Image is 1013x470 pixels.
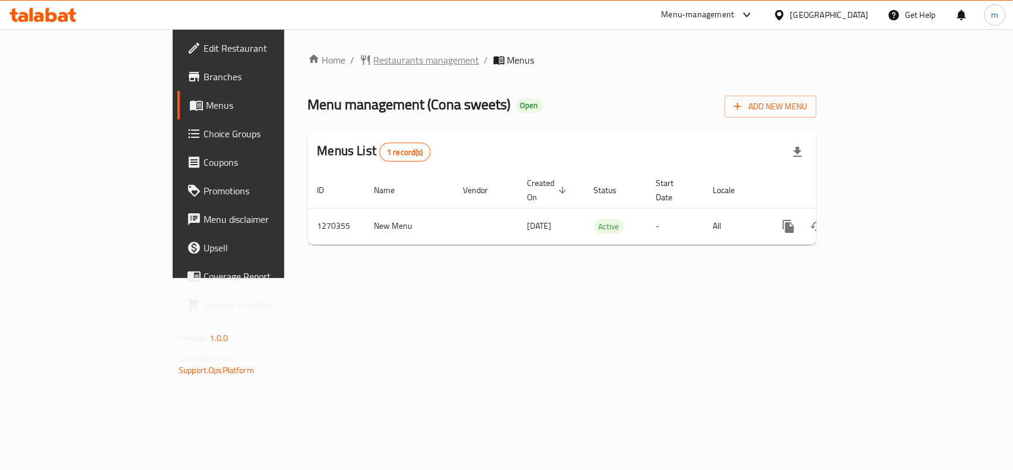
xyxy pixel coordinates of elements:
[204,212,332,226] span: Menu disclaimer
[484,53,488,67] li: /
[734,99,807,114] span: Add New Menu
[204,241,332,255] span: Upsell
[177,148,342,176] a: Coupons
[179,362,254,378] a: Support.OpsPlatform
[656,176,690,204] span: Start Date
[317,142,431,162] h2: Menus List
[380,147,430,158] span: 1 record(s)
[647,208,704,244] td: -
[594,183,633,197] span: Status
[177,205,342,234] a: Menu disclaimer
[177,62,342,91] a: Branches
[365,208,454,244] td: New Menu
[507,53,535,67] span: Menus
[177,119,342,148] a: Choice Groups
[177,234,342,262] a: Upsell
[765,172,898,209] th: Actions
[206,98,332,112] span: Menus
[204,127,332,141] span: Choice Groups
[379,143,431,162] div: Total records count
[177,91,342,119] a: Menus
[351,53,355,67] li: /
[992,8,999,21] span: m
[204,269,332,283] span: Coverage Report
[177,291,342,319] a: Grocery Checklist
[662,8,735,22] div: Menu-management
[704,208,765,244] td: All
[204,184,332,198] span: Promotions
[713,183,751,197] span: Locale
[204,155,332,169] span: Coupons
[783,138,812,166] div: Export file
[308,53,817,67] nav: breadcrumb
[179,330,208,346] span: Version:
[204,298,332,312] span: Grocery Checklist
[179,351,233,366] span: Get support on:
[594,219,624,234] div: Active
[177,262,342,291] a: Coverage Report
[204,41,332,55] span: Edit Restaurant
[209,330,228,346] span: 1.0.0
[528,176,570,204] span: Created On
[308,172,898,245] table: enhanced table
[177,34,342,62] a: Edit Restaurant
[317,183,340,197] span: ID
[204,70,332,84] span: Branches
[516,99,543,113] div: Open
[374,53,479,67] span: Restaurants management
[725,96,817,118] button: Add New Menu
[516,100,543,111] span: Open
[790,8,869,21] div: [GEOGRAPHIC_DATA]
[594,220,624,234] span: Active
[177,176,342,205] a: Promotions
[803,212,831,241] button: Change Status
[360,53,479,67] a: Restaurants management
[463,183,504,197] span: Vendor
[308,91,511,118] span: Menu management ( Cona sweets )
[774,212,803,241] button: more
[528,218,552,234] span: [DATE]
[374,183,411,197] span: Name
